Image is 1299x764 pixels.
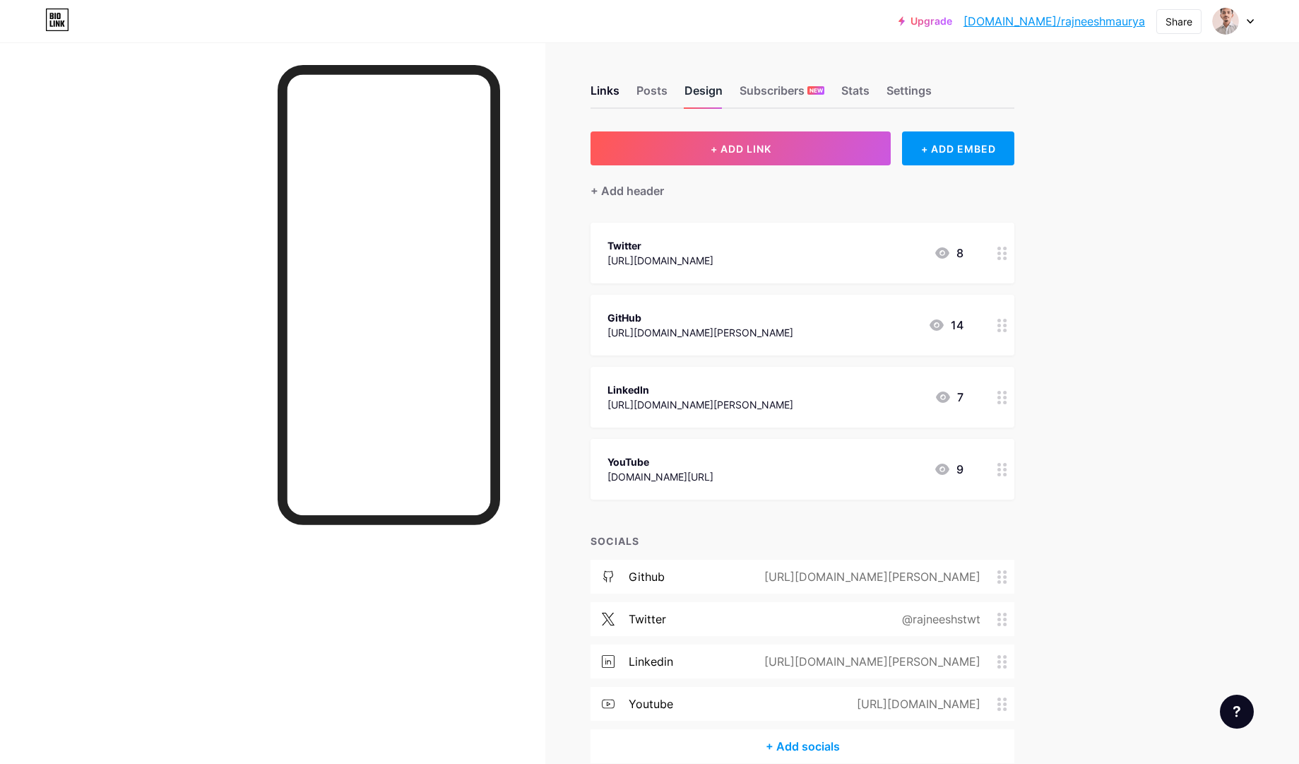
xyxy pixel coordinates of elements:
div: 7 [935,389,963,406]
div: youtube [629,695,673,712]
div: LinkedIn [607,382,793,397]
div: [URL][DOMAIN_NAME] [607,253,713,268]
div: [URL][DOMAIN_NAME][PERSON_NAME] [607,325,793,340]
div: SOCIALS [591,534,1014,548]
div: + Add header [591,182,664,199]
div: github [629,568,665,585]
a: [DOMAIN_NAME]/rajneeshmaurya [963,13,1145,30]
div: GitHub [607,310,793,325]
div: 9 [934,461,963,478]
div: [URL][DOMAIN_NAME][PERSON_NAME] [607,397,793,412]
span: NEW [809,86,823,95]
img: rajneesh maurya [1212,8,1239,35]
div: Design [684,82,723,107]
div: 8 [934,245,963,261]
div: Subscribers [740,82,824,107]
div: Settings [886,82,932,107]
div: [URL][DOMAIN_NAME][PERSON_NAME] [742,653,997,670]
div: YouTube [607,454,713,469]
div: @rajneeshstwt [879,611,997,628]
div: + ADD EMBED [902,131,1014,165]
div: + Add socials [591,729,1014,763]
div: Posts [636,82,668,107]
span: + ADD LINK [711,143,771,155]
a: Upgrade [898,16,952,27]
div: twitter [629,611,666,628]
div: Share [1165,14,1192,29]
div: 14 [928,317,963,334]
div: [DOMAIN_NAME][URL] [607,469,713,484]
div: linkedin [629,653,673,670]
div: [URL][DOMAIN_NAME][PERSON_NAME] [742,568,997,585]
div: [URL][DOMAIN_NAME] [834,695,997,712]
div: Twitter [607,238,713,253]
div: Stats [841,82,870,107]
button: + ADD LINK [591,131,891,165]
div: Links [591,82,619,107]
